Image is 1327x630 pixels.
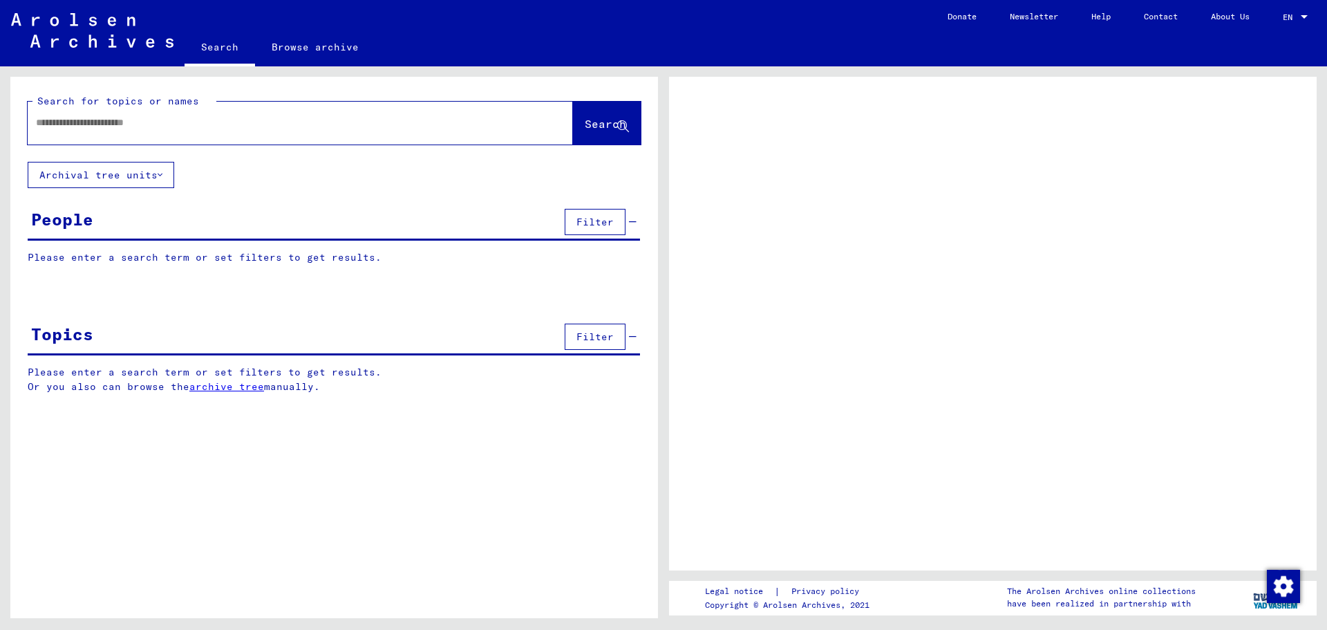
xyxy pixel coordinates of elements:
img: yv_logo.png [1250,580,1302,615]
div: People [31,207,93,232]
p: have been realized in partnership with [1007,597,1196,610]
p: The Arolsen Archives online collections [1007,585,1196,597]
p: Please enter a search term or set filters to get results. [28,250,640,265]
button: Search [573,102,641,145]
img: Arolsen_neg.svg [11,13,173,48]
a: Search [185,30,255,66]
p: Copyright © Arolsen Archives, 2021 [705,599,876,611]
mat-label: Search for topics or names [37,95,199,107]
a: Privacy policy [780,584,876,599]
button: Filter [565,209,625,235]
p: Please enter a search term or set filters to get results. Or you also can browse the manually. [28,365,641,394]
img: Change consent [1267,570,1300,603]
a: archive tree [189,380,264,393]
div: | [705,584,876,599]
span: Search [585,117,626,131]
button: Archival tree units [28,162,174,188]
span: Filter [576,216,614,228]
div: Topics [31,322,93,346]
button: Filter [565,324,625,350]
a: Browse archive [255,30,375,64]
a: Legal notice [705,584,774,599]
span: EN [1283,12,1298,22]
span: Filter [576,331,614,343]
